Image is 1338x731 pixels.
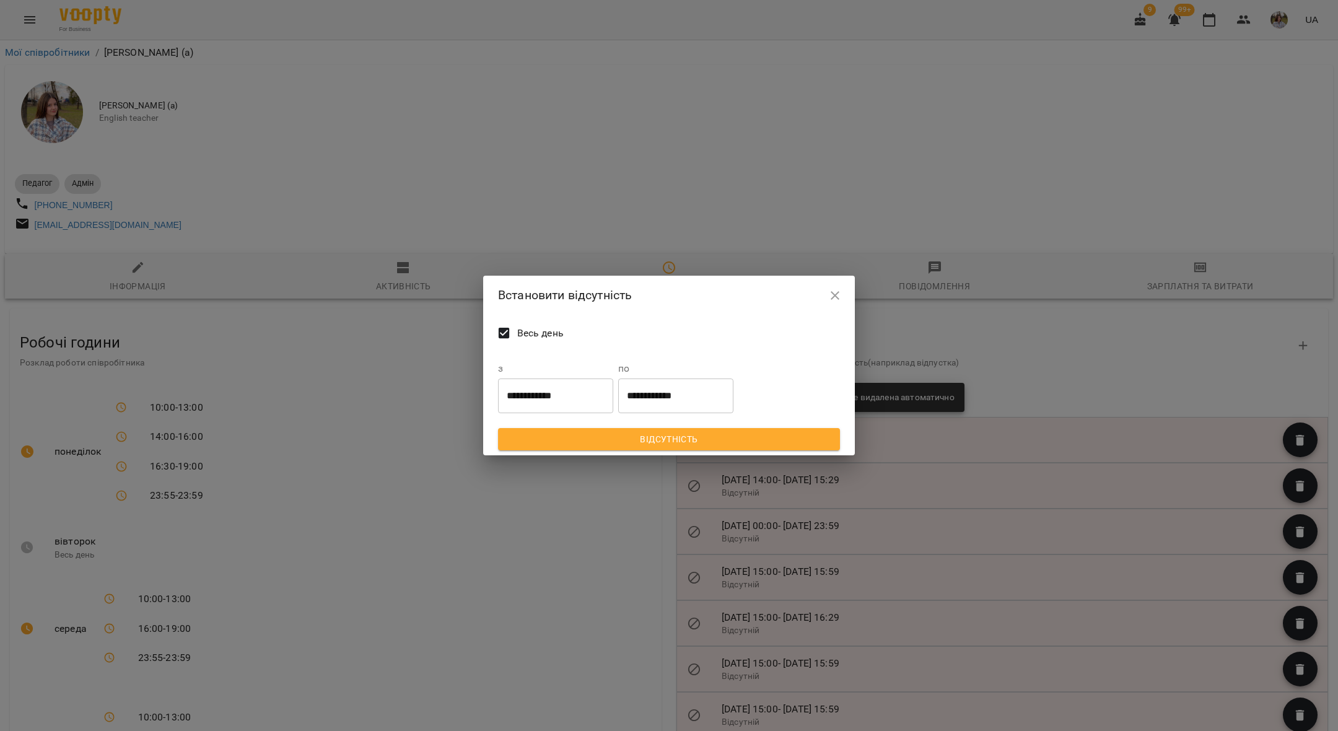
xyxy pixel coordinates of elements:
h2: Встановити відсутність [498,286,840,305]
label: з [498,364,613,374]
span: Відсутність [508,432,830,447]
span: Весь день [517,326,564,341]
button: Відсутність [498,428,840,450]
label: по [618,364,733,374]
